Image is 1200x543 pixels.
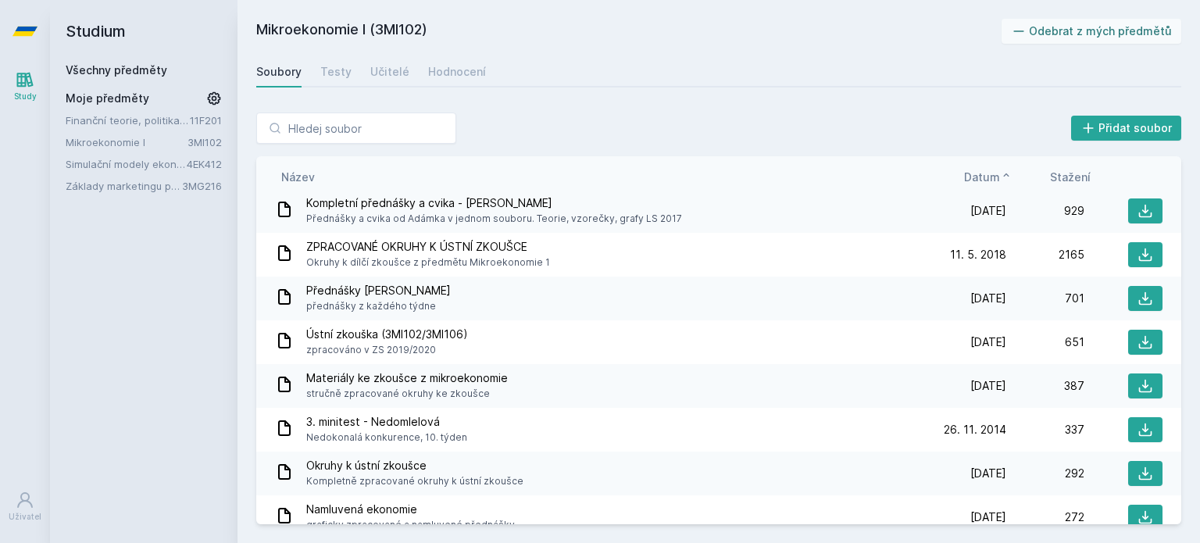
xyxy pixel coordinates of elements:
a: Základy marketingu pro informatiky a statistiky [66,178,182,194]
a: Simulační modely ekonomických procesů [66,156,187,172]
span: Ústní zkouška (3MI102/3MI106) [306,327,468,342]
span: Přednášky [PERSON_NAME] [306,283,451,298]
div: Uživatel [9,511,41,523]
div: 651 [1006,334,1084,350]
div: 337 [1006,422,1084,438]
h2: Mikroekonomie I (3MI102) [256,19,1002,44]
button: Datum [964,169,1012,185]
span: Namluvená ekonomie [306,502,515,517]
a: Uživatel [3,483,47,530]
span: Datum [964,169,1000,185]
div: 2165 [1006,247,1084,263]
div: Testy [320,64,352,80]
span: Přednášky a cvika od Adámka v jednom souboru. Teorie, vzorečky, grafy LS 2017 [306,211,682,227]
div: 929 [1006,203,1084,219]
span: [DATE] [970,291,1006,306]
span: Materiály ke zkoušce z mikroekonomie [306,370,508,386]
span: zpracováno v ZS 2019/2020 [306,342,468,358]
div: Učitelé [370,64,409,80]
span: [DATE] [970,334,1006,350]
span: Kompletně zpracované okruhy k ústní zkoušce [306,473,523,489]
a: Učitelé [370,56,409,88]
a: Všechny předměty [66,63,167,77]
div: Hodnocení [428,64,486,80]
span: Moje předměty [66,91,149,106]
button: Odebrat z mých předmětů [1002,19,1182,44]
a: Soubory [256,56,302,88]
div: 387 [1006,378,1084,394]
span: Okruhy k dílčí zkoušce z předmětu Mikroekonomie 1 [306,255,550,270]
div: Study [14,91,37,102]
button: Přidat soubor [1071,116,1182,141]
span: 26. 11. 2014 [944,422,1006,438]
div: 701 [1006,291,1084,306]
div: 272 [1006,509,1084,525]
input: Hledej soubor [256,113,456,144]
a: Hodnocení [428,56,486,88]
a: 11F201 [190,114,222,127]
a: Finanční teorie, politika a instituce [66,113,190,128]
span: ZPRACOVANÉ OKRUHY K ÚSTNÍ ZKOUŠCE [306,239,550,255]
span: [DATE] [970,466,1006,481]
span: přednášky z každého týdne [306,298,451,314]
a: 3MG216 [182,180,222,192]
span: [DATE] [970,378,1006,394]
a: 4EK412 [187,158,222,170]
span: Okruhy k ústní zkoušce [306,458,523,473]
span: [DATE] [970,203,1006,219]
span: 11. 5. 2018 [950,247,1006,263]
div: 292 [1006,466,1084,481]
span: stručně zpracované okruhy ke zkoušce [306,386,508,402]
span: Nedokonalá konkurence, 10. týden [306,430,467,445]
span: graficky zpracované a namluvené přednášky [306,517,515,533]
button: Stažení [1050,169,1091,185]
a: 3MI102 [187,136,222,148]
a: Mikroekonomie I [66,134,187,150]
button: Název [281,169,315,185]
span: [DATE] [970,509,1006,525]
a: Study [3,63,47,110]
a: Testy [320,56,352,88]
span: 3. minitest - Nedomlelová [306,414,467,430]
div: Soubory [256,64,302,80]
span: Kompletní přednášky a cvika - [PERSON_NAME] [306,195,682,211]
